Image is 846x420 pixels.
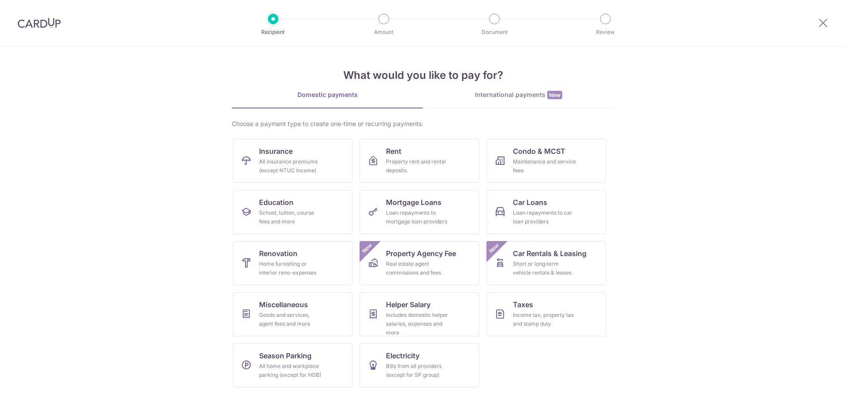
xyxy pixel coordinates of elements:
[486,190,606,234] a: Car LoansLoan repayments to car loan providers
[232,67,614,83] h4: What would you like to pay for?
[259,260,323,277] div: Home furnishing or interior reno-expenses
[233,139,352,183] a: InsuranceAll insurance premiums (except NTUC Income)
[259,362,323,379] div: All home and workplace parking (except for HDB)
[790,394,837,416] iframe: Opens a widget where you can find more information
[241,28,306,37] p: Recipient
[423,90,614,100] div: International payments
[351,28,416,37] p: Amount
[487,241,501,256] span: New
[386,248,456,259] span: Property Agency Fee
[360,190,479,234] a: Mortgage LoansLoan repayments to mortgage loan providers
[233,190,352,234] a: EducationSchool, tuition, course fees and more
[18,18,61,28] img: CardUp
[547,91,562,99] span: New
[386,350,419,361] span: Electricity
[233,241,352,285] a: RenovationHome furnishing or interior reno-expenses
[259,146,293,156] span: Insurance
[259,350,312,361] span: Season Parking
[360,241,375,256] span: New
[259,311,323,328] div: Goods and services, agent fees and more
[386,299,430,310] span: Helper Salary
[513,311,576,328] div: Income tax, property tax and stamp duty
[573,28,638,37] p: Review
[513,248,586,259] span: Car Rentals & Leasing
[360,139,479,183] a: RentProperty rent and rental deposits
[386,157,449,175] div: Property rent and rental deposits
[513,197,547,208] span: Car Loans
[513,299,533,310] span: Taxes
[360,241,479,285] a: Property Agency FeeReal estate agent commissions and feesNew
[486,292,606,336] a: TaxesIncome tax, property tax and stamp duty
[360,343,479,387] a: ElectricityBills from all providers (except for SP group)
[386,311,449,337] div: Includes domestic helper salaries, expenses and more
[259,299,308,310] span: Miscellaneous
[386,208,449,226] div: Loan repayments to mortgage loan providers
[486,241,606,285] a: Car Rentals & LeasingShort or long‑term vehicle rentals & leasesNew
[259,157,323,175] div: All insurance premiums (except NTUC Income)
[513,260,576,277] div: Short or long‑term vehicle rentals & leases
[386,197,442,208] span: Mortgage Loans
[232,119,614,128] div: Choose a payment type to create one-time or recurring payments.
[233,292,352,336] a: MiscellaneousGoods and services, agent fees and more
[259,248,297,259] span: Renovation
[386,362,449,379] div: Bills from all providers (except for SP group)
[513,157,576,175] div: Maintenance and service fees
[233,343,352,387] a: Season ParkingAll home and workplace parking (except for HDB)
[259,197,293,208] span: Education
[462,28,527,37] p: Document
[386,260,449,277] div: Real estate agent commissions and fees
[513,146,565,156] span: Condo & MCST
[360,292,479,336] a: Helper SalaryIncludes domestic helper salaries, expenses and more
[486,139,606,183] a: Condo & MCSTMaintenance and service fees
[259,208,323,226] div: School, tuition, course fees and more
[386,146,401,156] span: Rent
[232,90,423,99] div: Domestic payments
[513,208,576,226] div: Loan repayments to car loan providers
